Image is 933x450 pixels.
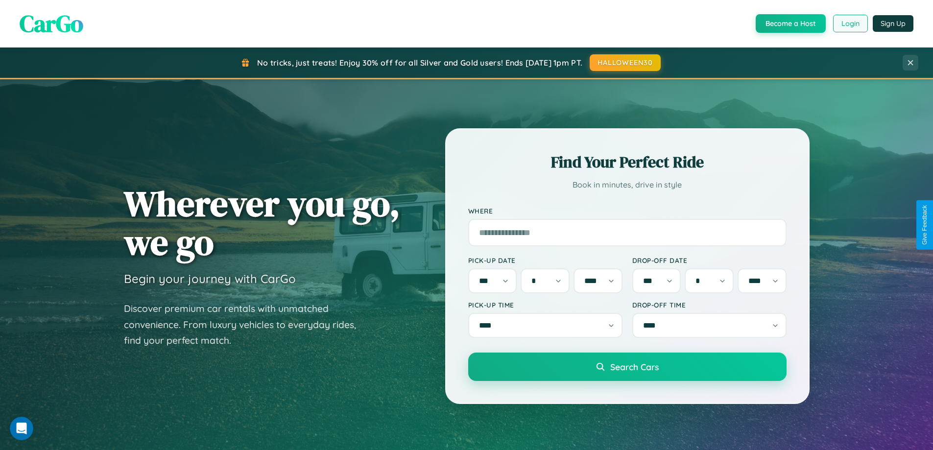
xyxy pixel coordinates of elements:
[468,301,622,309] label: Pick-up Time
[468,151,787,173] h2: Find Your Perfect Ride
[921,205,928,245] div: Give Feedback
[257,58,582,68] span: No tricks, just treats! Enjoy 30% off for all Silver and Gold users! Ends [DATE] 1pm PT.
[632,256,787,264] label: Drop-off Date
[10,417,33,440] iframe: Intercom live chat
[468,353,787,381] button: Search Cars
[124,271,296,286] h3: Begin your journey with CarGo
[20,7,83,40] span: CarGo
[632,301,787,309] label: Drop-off Time
[873,15,913,32] button: Sign Up
[590,54,661,71] button: HALLOWEEN30
[124,301,369,349] p: Discover premium car rentals with unmatched convenience. From luxury vehicles to everyday rides, ...
[124,184,400,261] h1: Wherever you go, we go
[468,207,787,215] label: Where
[756,14,826,33] button: Become a Host
[468,256,622,264] label: Pick-up Date
[833,15,868,32] button: Login
[468,178,787,192] p: Book in minutes, drive in style
[610,361,659,372] span: Search Cars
